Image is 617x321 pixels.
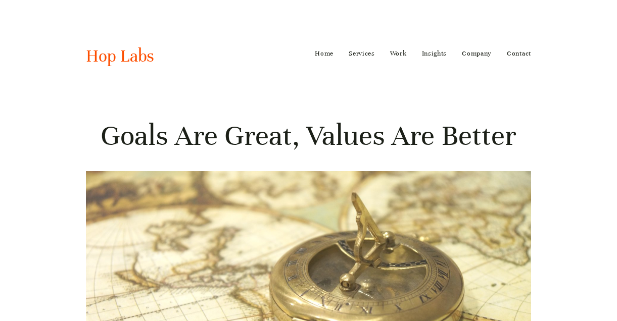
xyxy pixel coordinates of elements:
a: Services [349,45,375,62]
h1: Goals Are Great, Values Are Better [86,118,531,154]
a: Hop Labs [86,45,154,67]
a: Contact [507,45,531,62]
a: Work [390,45,407,62]
a: Insights [422,45,447,62]
a: Company [462,45,492,62]
a: Home [315,45,334,62]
